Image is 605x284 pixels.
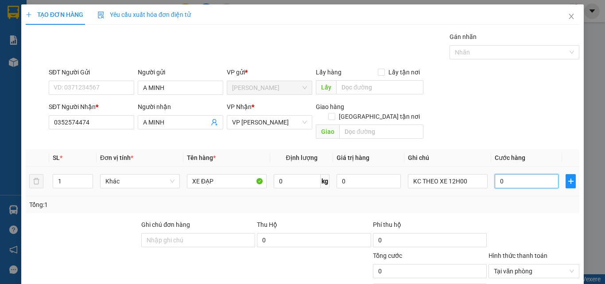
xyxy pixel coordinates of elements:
[495,154,525,161] span: Cước hàng
[566,178,575,185] span: plus
[489,252,547,259] label: Hình thức thanh toán
[141,233,255,247] input: Ghi chú đơn hàng
[385,67,423,77] span: Lấy tận nơi
[26,11,83,18] span: TẠO ĐƠN HÀNG
[373,220,487,233] div: Phí thu hộ
[373,252,402,259] span: Tổng cước
[232,81,307,94] span: Hồ Chí Minh
[138,102,223,112] div: Người nhận
[97,12,105,19] img: icon
[559,4,584,29] button: Close
[257,221,277,228] span: Thu Hộ
[316,80,336,94] span: Lấy
[227,103,252,110] span: VP Nhận
[408,174,488,188] input: Ghi Chú
[450,33,477,40] label: Gán nhãn
[335,112,423,121] span: [GEOGRAPHIC_DATA] tận nơi
[321,174,330,188] span: kg
[286,154,317,161] span: Định lượng
[105,175,175,188] span: Khác
[494,265,574,278] span: Tại văn phòng
[337,154,369,161] span: Giá trị hàng
[404,149,491,167] th: Ghi chú
[49,67,134,77] div: SĐT Người Gửi
[566,174,576,188] button: plus
[339,124,423,139] input: Dọc đường
[211,119,218,126] span: user-add
[316,103,344,110] span: Giao hàng
[29,174,43,188] button: delete
[141,221,190,228] label: Ghi chú đơn hàng
[227,67,312,77] div: VP gửi
[568,13,575,20] span: close
[232,116,307,129] span: VP Phan Rang
[316,124,339,139] span: Giao
[138,67,223,77] div: Người gửi
[29,200,234,210] div: Tổng: 1
[53,154,60,161] span: SL
[336,80,423,94] input: Dọc đường
[26,12,32,18] span: plus
[187,154,216,161] span: Tên hàng
[100,154,133,161] span: Đơn vị tính
[49,102,134,112] div: SĐT Người Nhận
[97,11,191,18] span: Yêu cầu xuất hóa đơn điện tử
[316,69,341,76] span: Lấy hàng
[187,174,267,188] input: VD: Bàn, Ghế
[337,174,400,188] input: 0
